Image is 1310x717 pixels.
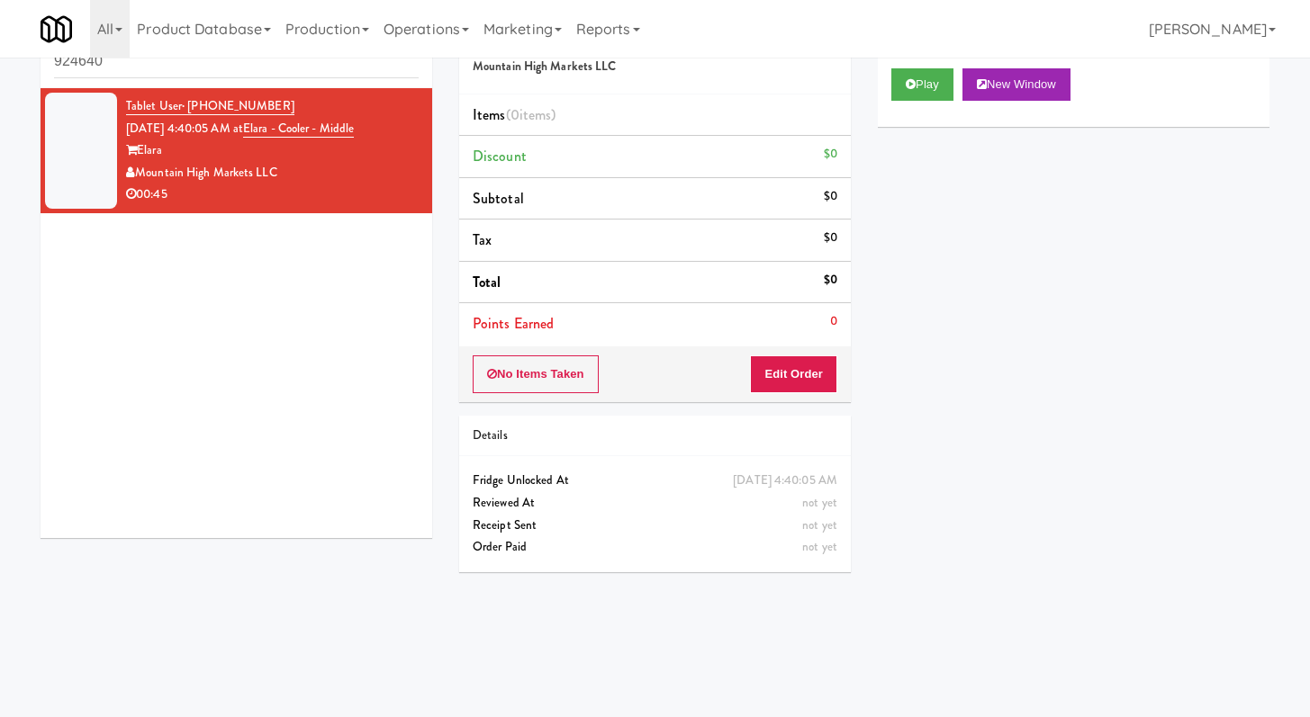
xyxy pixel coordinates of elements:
[473,313,554,334] span: Points Earned
[802,494,837,511] span: not yet
[182,97,294,114] span: · [PHONE_NUMBER]
[54,45,419,78] input: Search vision orders
[41,13,72,45] img: Micromart
[473,188,524,209] span: Subtotal
[802,538,837,555] span: not yet
[243,120,354,138] a: Elara - Cooler - Middle
[506,104,556,125] span: (0 )
[473,60,837,74] h5: Mountain High Markets LLC
[962,68,1071,101] button: New Window
[802,516,837,533] span: not yet
[830,310,837,333] div: 0
[824,269,837,291] div: $0
[41,88,432,213] li: Tablet User· [PHONE_NUMBER][DATE] 4:40:05 AM atElara - Cooler - MiddleElaraMountain High Markets ...
[473,229,492,250] span: Tax
[750,355,837,393] button: Edit Order
[473,104,556,125] span: Items
[126,184,419,206] div: 00:45
[126,97,294,115] a: Tablet User· [PHONE_NUMBER]
[126,162,419,184] div: Mountain High Markets LLC
[473,272,501,292] span: Total
[473,515,837,537] div: Receipt Sent
[733,470,837,492] div: [DATE] 4:40:05 AM
[126,139,419,162] div: Elara
[473,425,837,447] div: Details
[473,536,837,559] div: Order Paid
[891,68,953,101] button: Play
[824,143,837,166] div: $0
[126,120,243,137] span: [DATE] 4:40:05 AM at
[824,185,837,208] div: $0
[824,227,837,249] div: $0
[473,146,527,166] span: Discount
[519,104,552,125] ng-pluralize: items
[473,355,599,393] button: No Items Taken
[473,470,837,492] div: Fridge Unlocked At
[473,492,837,515] div: Reviewed At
